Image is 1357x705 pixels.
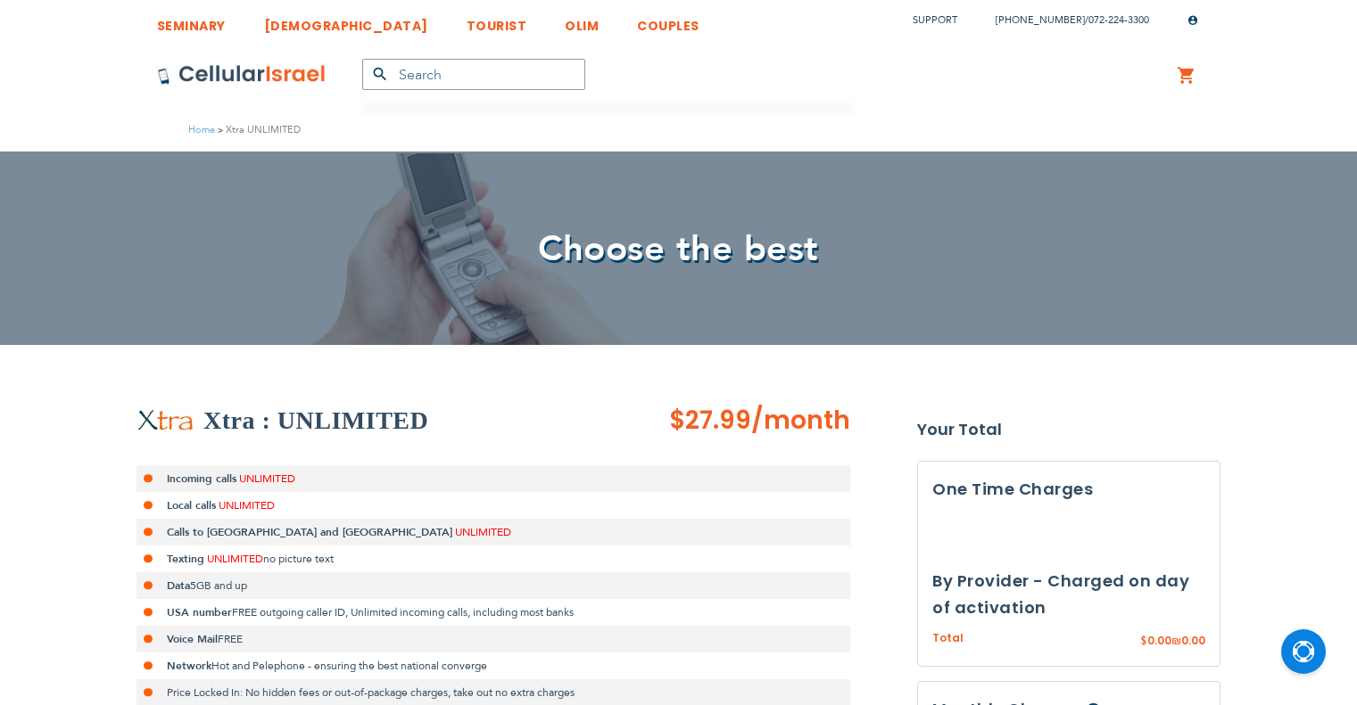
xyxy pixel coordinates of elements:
[1147,633,1171,648] span: 0.00
[932,476,1205,503] h3: One Time Charges
[215,121,301,138] li: Xtra UNLIMITED
[137,572,850,599] li: 5GB and up
[157,4,226,37] a: SEMINARY
[996,13,1085,27] a: [PHONE_NUMBER]
[455,525,511,539] span: UNLIMITED
[978,7,1149,33] li: /
[218,632,243,646] span: FREE
[263,552,334,566] span: no picture text
[137,409,194,432] img: Xtra UNLIMITED
[637,4,699,37] a: COUPLES
[211,659,487,673] span: Hot and Pelephone - ensuring the best national converge
[538,225,819,274] span: Choose the best
[932,568,1205,621] h3: By Provider - Charged on day of activation
[751,403,850,439] span: /month
[207,552,263,566] span: UNLIMITED
[188,123,215,136] a: Home
[913,13,957,27] a: Support
[167,578,190,593] strong: Data
[167,525,452,539] strong: Calls to [GEOGRAPHIC_DATA] and [GEOGRAPHIC_DATA]
[167,471,236,486] strong: Incoming calls
[264,4,428,37] a: [DEMOGRAPHIC_DATA]
[1171,634,1181,650] span: ₪
[157,64,327,86] img: Cellular Israel Logo
[167,498,216,512] strong: Local calls
[1181,633,1205,648] span: 0.00
[362,59,585,90] input: Search
[932,630,964,647] span: Total
[565,4,599,37] a: OLIM
[669,403,751,438] span: $27.99
[1140,634,1147,650] span: $
[167,632,218,646] strong: Voice Mail
[232,605,574,619] span: FREE outgoing caller ID, Unlimited incoming calls, including most banks
[167,552,204,566] strong: Texting
[167,605,232,619] strong: USA number
[467,4,527,37] a: TOURIST
[203,403,428,439] h2: Xtra : UNLIMITED
[1088,13,1149,27] a: 072-224-3300
[239,471,295,486] span: UNLIMITED
[167,659,211,673] strong: Network
[219,498,275,512] span: UNLIMITED
[917,416,1220,443] strong: Your Total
